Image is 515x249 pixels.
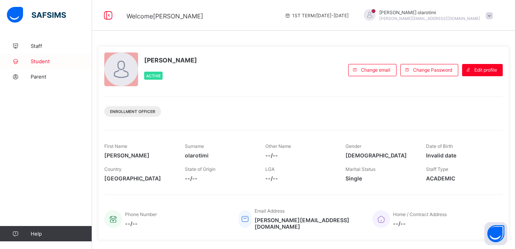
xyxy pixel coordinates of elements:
span: [PERSON_NAME] [144,56,197,64]
span: Home / Contract Address [393,211,447,217]
span: Enrollment Officer [110,109,155,114]
span: --/-- [393,220,447,227]
span: Change email [361,67,390,73]
span: [PERSON_NAME] [104,152,173,159]
span: Student [31,58,92,64]
span: Staff Type [426,166,448,172]
div: Christine olarotimi [356,9,497,22]
span: Parent [31,74,92,80]
span: [PERSON_NAME][EMAIL_ADDRESS][DOMAIN_NAME] [379,16,480,21]
span: --/-- [265,152,334,159]
span: --/-- [185,175,254,182]
span: Invalid date [426,152,495,159]
span: Edit profile [474,67,497,73]
span: olarotimi [185,152,254,159]
span: Date of Birth [426,143,453,149]
span: session/term information [285,13,349,18]
span: ACADEMIC [426,175,495,182]
span: [PERSON_NAME][EMAIL_ADDRESS][DOMAIN_NAME] [255,217,361,230]
span: Marital Status [346,166,375,172]
span: --/-- [265,175,334,182]
span: LGA [265,166,275,172]
span: First Name [104,143,127,149]
span: [PERSON_NAME] olarotimi [379,10,480,15]
span: Phone Number [125,211,157,217]
span: Country [104,166,122,172]
span: Surname [185,143,204,149]
img: safsims [7,7,66,23]
span: --/-- [125,220,157,227]
span: Single [346,175,415,182]
span: [GEOGRAPHIC_DATA] [104,175,173,182]
span: Email Address [255,208,285,214]
span: Welcome [PERSON_NAME] [127,12,203,20]
span: Help [31,231,92,237]
span: Gender [346,143,361,149]
span: Other Name [265,143,291,149]
span: Staff [31,43,92,49]
span: [DEMOGRAPHIC_DATA] [346,152,415,159]
span: Active [146,74,161,78]
span: Change Password [413,67,452,73]
button: Open asap [484,222,507,245]
span: State of Origin [185,166,216,172]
